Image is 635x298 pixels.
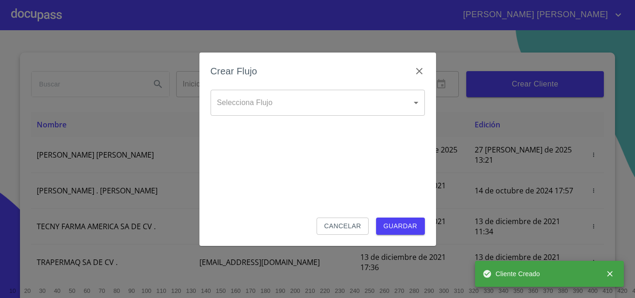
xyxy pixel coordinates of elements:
[211,90,425,116] div: ​
[317,218,368,235] button: Cancelar
[483,269,540,278] span: Cliente Creado
[600,264,620,284] button: close
[384,220,417,232] span: Guardar
[211,64,258,79] h6: Crear Flujo
[324,220,361,232] span: Cancelar
[376,218,425,235] button: Guardar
